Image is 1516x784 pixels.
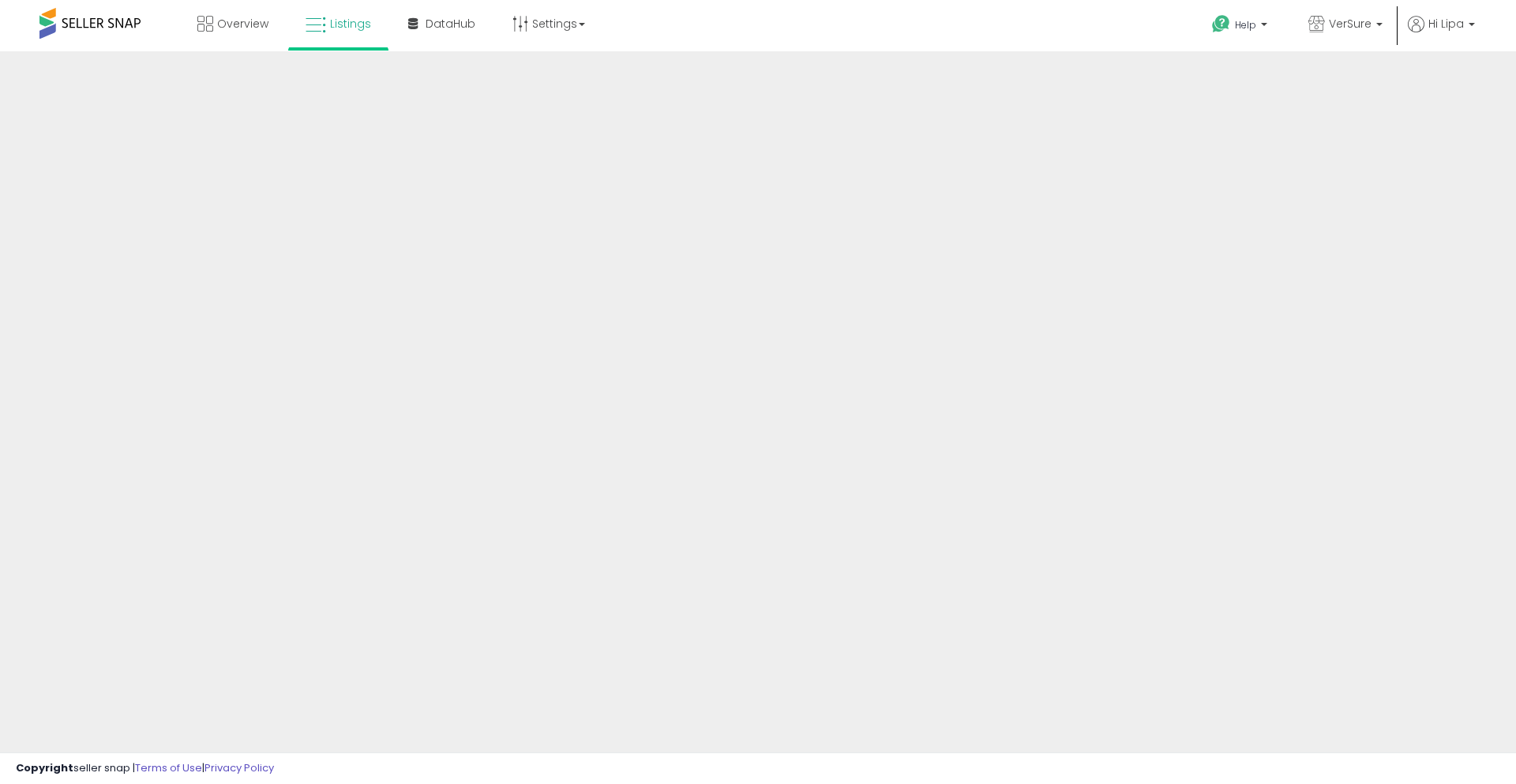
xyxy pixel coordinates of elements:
[1211,14,1231,34] i: Get Help
[217,16,268,32] span: Overview
[1408,16,1475,51] a: Hi Lipa
[426,16,475,32] span: DataHub
[330,16,371,32] span: Listings
[1329,16,1372,32] span: VerSure
[1199,2,1283,51] a: Help
[1428,16,1464,32] span: Hi Lipa
[1235,18,1256,32] span: Help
